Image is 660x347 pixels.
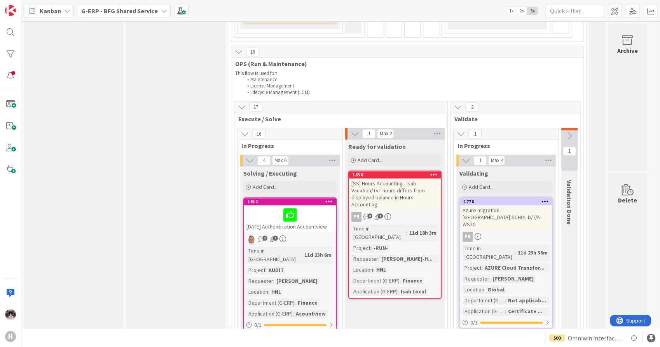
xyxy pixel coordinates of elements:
span: 1 [362,129,375,138]
div: Isah Local [399,287,428,296]
div: Time in [GEOGRAPHIC_DATA] [351,224,406,241]
div: 1654[SS] Hours Accounting - Isah Vacation/TvT hours differs from displayed balance in Hours Accou... [349,171,441,209]
div: HNL [374,265,388,274]
div: Application (G-ERP) [246,309,293,318]
span: : [370,244,372,252]
div: Certificate ... [506,307,544,316]
span: : [301,251,302,259]
span: Add Card... [358,157,382,164]
div: Location [246,288,268,296]
div: [PERSON_NAME] [491,274,536,283]
div: 1912 [244,198,336,205]
div: [PERSON_NAME]-H... [379,255,435,263]
div: Requester [246,277,273,285]
span: : [505,307,506,316]
div: PR [463,232,473,242]
div: 11d 23h 36m [516,248,550,257]
span: 19 [246,47,259,56]
div: AZURE Cloud Transfor... [483,263,547,272]
span: 0 / 1 [470,319,478,327]
div: Application (G-ERP) [351,287,398,296]
div: Requester [463,274,489,283]
div: 1912 [248,199,336,204]
span: Omniwin interface HCN Test [568,333,623,343]
div: Archive [617,46,638,55]
span: : [515,248,516,257]
div: 1776 [460,198,552,205]
div: Project [351,244,370,252]
div: Delete [618,195,637,205]
div: HNL [269,288,283,296]
div: H [5,331,16,342]
div: 1654 [349,171,441,178]
span: : [489,274,491,283]
span: In Progress [457,142,549,150]
div: Project [463,263,482,272]
div: -RUN- [372,244,390,252]
span: : [484,285,485,294]
p: This flow is used for: [235,70,580,77]
span: 2x [517,7,527,15]
div: 1912[DATE] Authentication Accountview [244,198,336,232]
div: [SS] Hours Accounting - Isah Vacation/TvT hours differs from displayed balance in Hours Accounting [349,178,441,209]
span: Kanban [40,6,61,16]
div: Finance [296,298,320,307]
div: Application (G-ERP) [463,307,505,316]
span: : [378,255,379,263]
span: : [273,277,274,285]
span: 1 [273,235,278,241]
div: 1776Azure migration - [GEOGRAPHIC_DATA]-SCH01-D/T/A-WS20 [460,198,552,229]
span: Ready for validation [348,143,406,150]
b: G-ERP - BFG Shared Service [81,7,158,15]
div: Max 4 [491,159,503,162]
span: : [400,276,401,285]
div: [DATE] Authentication Accountview [244,205,336,232]
div: Location [463,285,484,294]
div: Acountview [294,309,328,318]
div: AUDIT [267,266,286,274]
span: : [265,266,267,274]
span: OPS (Run & Maintenance) [235,60,574,68]
div: Department (G-ERP) [351,276,400,285]
span: Add Card... [469,183,494,190]
span: 1 [468,129,482,138]
span: : [398,287,399,296]
span: 17 [249,102,262,112]
img: lD [246,234,257,244]
div: PR [349,212,441,222]
div: lD [244,234,336,244]
div: PR [460,232,552,242]
span: 1x [506,7,517,15]
div: Not applicab... [506,296,548,305]
span: Support [16,1,35,10]
span: In Progress [241,142,333,150]
span: 1 [262,235,267,241]
div: 500 [549,335,565,342]
span: 16 [252,129,265,138]
span: 1 [378,213,383,218]
span: 2 [465,102,478,112]
div: 1654 [353,172,441,178]
div: Department (G-ERP) [463,296,505,305]
span: : [293,309,294,318]
span: 2 [367,213,372,218]
div: Max 6 [274,159,286,162]
span: Execute / Solve [238,115,438,123]
div: 11d 23h 6m [302,251,333,259]
div: 0/1 [460,318,552,328]
span: : [505,296,506,305]
span: 1 [563,146,576,156]
div: Department (G-ERP) [246,298,295,307]
span: 0 / 1 [254,321,262,329]
div: [PERSON_NAME] [274,277,320,285]
span: : [295,298,296,307]
span: : [268,288,269,296]
li: License Management [243,83,580,89]
img: Kv [5,309,16,320]
span: Solving / Executing [243,169,297,177]
div: 0/1 [244,320,336,330]
div: Time in [GEOGRAPHIC_DATA] [463,244,515,261]
span: : [373,265,374,274]
input: Quick Filter... [546,4,604,18]
span: Validate [454,115,571,123]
